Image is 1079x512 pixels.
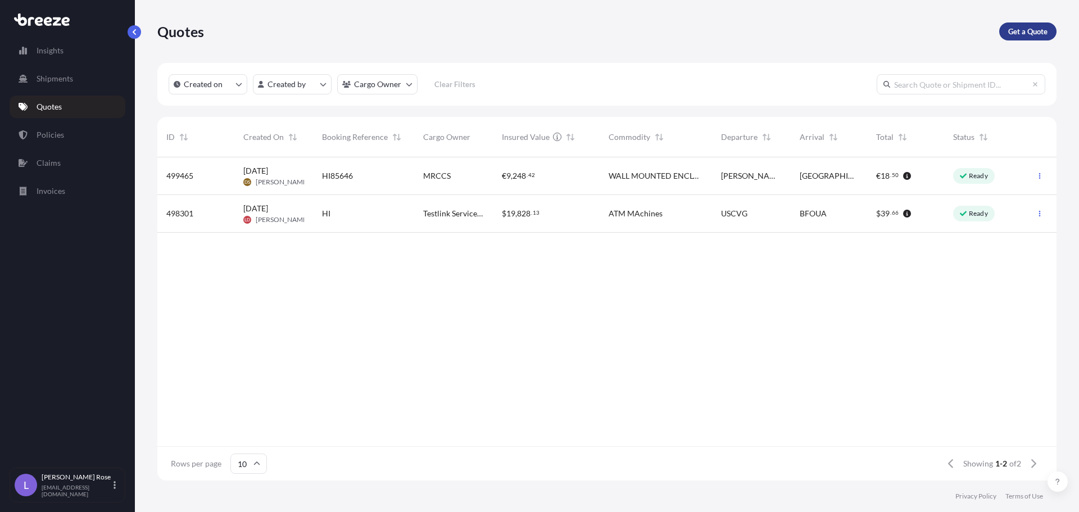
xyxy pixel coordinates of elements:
span: Arrival [800,132,824,143]
button: Sort [977,130,990,144]
span: [PERSON_NAME] [256,215,309,224]
p: Ready [969,209,988,218]
span: Testlink Services Ltd. [423,208,484,219]
span: Departure [721,132,758,143]
p: Shipments [37,73,73,84]
button: Clear Filters [423,75,486,93]
span: 13 [533,211,539,215]
button: cargoOwner Filter options [337,74,418,94]
a: Policies [10,124,125,146]
span: Showing [963,458,993,469]
span: HI85646 [322,170,353,182]
span: . [527,173,528,177]
span: $ [502,210,506,218]
p: Created on [184,79,223,90]
span: MRCCS [423,170,451,182]
span: Insured Value [502,132,550,143]
button: Sort [827,130,840,144]
span: $ [876,210,881,218]
p: Ready [969,171,988,180]
span: HI [322,208,330,219]
span: . [890,173,891,177]
span: ID [166,132,175,143]
p: [EMAIL_ADDRESS][DOMAIN_NAME] [42,484,111,497]
span: [DATE] [243,203,268,214]
span: 248 [513,172,526,180]
button: Sort [652,130,666,144]
span: WALL MOUNTED ENCLOSURES [609,170,703,182]
button: Sort [390,130,404,144]
p: Insights [37,45,64,56]
span: 19 [506,210,515,218]
p: Get a Quote [1008,26,1048,37]
button: createdOn Filter options [169,74,247,94]
span: . [890,211,891,215]
span: 828 [517,210,531,218]
a: Claims [10,152,125,174]
span: . [531,211,532,215]
span: 18 [881,172,890,180]
p: Invoices [37,185,65,197]
span: [PERSON_NAME] [256,178,309,187]
span: DS [244,176,250,188]
p: Claims [37,157,61,169]
span: BFOUA [800,208,827,219]
span: Booking Reference [322,132,388,143]
input: Search Quote or Shipment ID... [877,74,1045,94]
span: L [24,479,29,491]
span: 499465 [166,170,193,182]
span: [GEOGRAPHIC_DATA] [800,170,859,182]
button: Sort [760,130,773,144]
span: € [502,172,506,180]
span: [DATE] [243,165,268,176]
span: Total [876,132,894,143]
span: Rows per page [171,458,221,469]
p: Policies [37,129,64,141]
span: 9 [506,172,511,180]
p: Cargo Owner [354,79,401,90]
span: ATM MAchines [609,208,663,219]
span: of 2 [1009,458,1021,469]
a: Shipments [10,67,125,90]
button: createdBy Filter options [253,74,332,94]
span: , [511,172,513,180]
span: Status [953,132,974,143]
span: LD [244,214,250,225]
p: [PERSON_NAME] Rose [42,473,111,482]
span: 39 [881,210,890,218]
span: [PERSON_NAME] [721,170,782,182]
a: Quotes [10,96,125,118]
span: 42 [528,173,535,177]
a: Privacy Policy [955,492,996,501]
span: USCVG [721,208,747,219]
a: Get a Quote [999,22,1057,40]
span: Created On [243,132,284,143]
button: Sort [177,130,191,144]
button: Sort [564,130,577,144]
p: Created by [268,79,306,90]
span: 1-2 [995,458,1007,469]
a: Insights [10,39,125,62]
span: € [876,172,881,180]
p: Quotes [37,101,62,112]
span: 66 [892,211,899,215]
a: Invoices [10,180,125,202]
span: 50 [892,173,899,177]
span: Commodity [609,132,650,143]
p: Clear Filters [434,79,475,90]
a: Terms of Use [1005,492,1043,501]
span: 498301 [166,208,193,219]
span: Cargo Owner [423,132,470,143]
button: Sort [286,130,300,144]
p: Quotes [157,22,204,40]
span: , [515,210,517,218]
button: Sort [896,130,909,144]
